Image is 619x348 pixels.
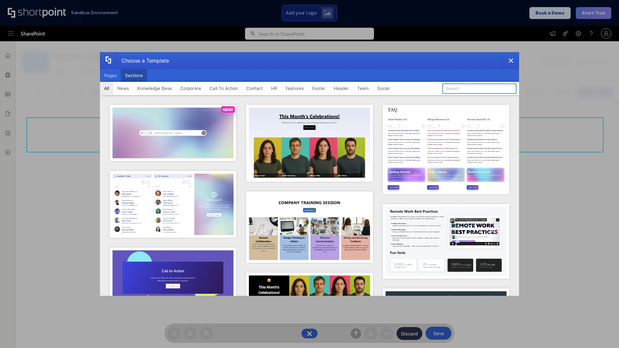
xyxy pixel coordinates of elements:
[587,317,619,348] iframe: Chat Widget
[281,82,308,95] button: Features
[133,82,176,95] button: Knowledge Base
[205,82,242,95] button: Call To Action
[267,82,281,95] button: HR
[223,107,233,112] p: NEW!
[176,82,205,95] button: Corporate
[121,69,147,82] button: Sections
[329,82,353,95] button: Header
[116,53,169,69] div: Choose a Template
[308,82,329,95] button: Footer
[353,82,373,95] button: Team
[373,82,394,95] button: Social
[442,83,516,94] input: Search
[100,82,113,95] button: All
[100,69,121,82] button: Pages
[100,52,519,296] div: template selector
[113,82,133,95] button: News
[242,82,267,95] button: Contact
